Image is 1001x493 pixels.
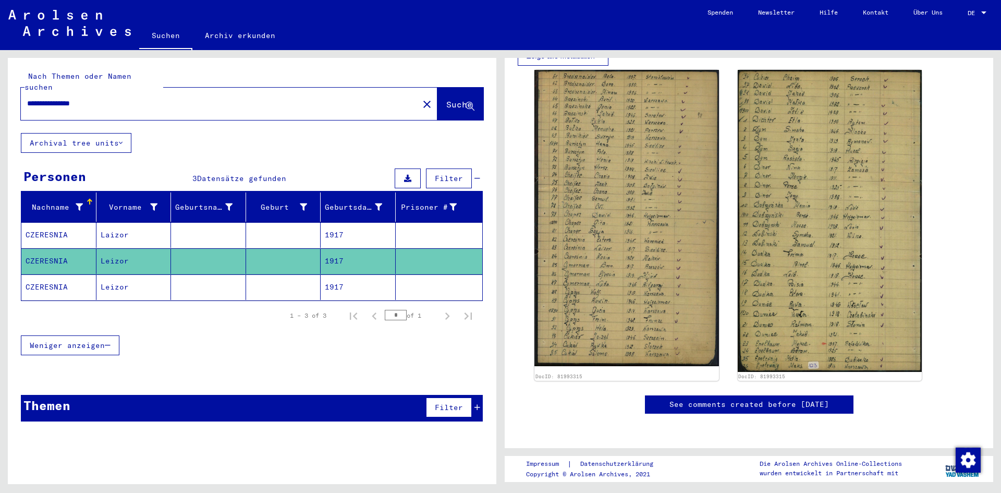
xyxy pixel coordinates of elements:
mat-header-cell: Prisoner # [396,193,483,222]
div: Vorname [101,199,171,215]
img: Arolsen_neg.svg [8,10,131,36]
mat-cell: Leizor [96,248,172,274]
p: Die Arolsen Archives Online-Collections [760,459,902,468]
a: Suchen [139,23,192,50]
div: Personen [23,167,86,186]
mat-cell: Laizor [96,222,172,248]
div: Nachname [26,202,83,213]
mat-cell: CZERESNIA [21,222,96,248]
span: Filter [435,174,463,183]
div: Geburtsname [175,202,233,213]
mat-cell: Leizor [96,274,172,300]
mat-icon: close [421,98,433,111]
div: Geburtsdatum [325,199,395,215]
a: Archiv erkunden [192,23,288,48]
div: Geburt‏ [250,199,321,215]
div: Zustimmung ändern [955,447,980,472]
mat-label: Nach Themen oder Namen suchen [25,71,131,92]
mat-cell: CZERESNIA [21,274,96,300]
button: Previous page [364,305,385,326]
button: Suche [437,88,483,120]
mat-header-cell: Nachname [21,193,96,222]
mat-cell: 1917 [321,248,396,274]
button: Filter [426,398,472,417]
mat-header-cell: Geburtsdatum [321,193,396,222]
div: | [526,459,666,470]
mat-header-cell: Geburtsname [171,193,246,222]
img: yv_logo.png [943,455,982,482]
p: wurden entwickelt in Partnerschaft mit [760,468,902,478]
span: DE [968,9,979,17]
button: Archival tree units [21,133,131,153]
div: Themen [23,396,70,415]
button: First page [343,305,364,326]
a: See comments created before [DATE] [669,399,829,410]
img: 001.jpg [534,70,719,366]
mat-cell: CZERESNIA [21,248,96,274]
button: Weniger anzeigen [21,335,119,355]
button: Last page [458,305,479,326]
img: Zustimmung ändern [956,448,981,473]
button: Filter [426,169,472,188]
mat-cell: 1917 [321,222,396,248]
button: Next page [437,305,458,326]
mat-header-cell: Vorname [96,193,172,222]
div: of 1 [385,310,437,320]
mat-header-cell: Geburt‏ [246,193,321,222]
span: Datensätze gefunden [197,174,286,183]
div: 1 – 3 of 3 [290,311,326,320]
a: Datenschutzerklärung [572,459,666,470]
span: Suche [446,99,472,110]
div: Geburt‏ [250,202,308,213]
div: Nachname [26,199,96,215]
div: Geburtsdatum [325,202,382,213]
span: 3 [192,174,197,183]
a: DocID: 81993315 [738,374,785,379]
a: Impressum [526,459,567,470]
div: Vorname [101,202,158,213]
img: 002.jpg [738,70,922,372]
mat-cell: 1917 [321,274,396,300]
div: Prisoner # [400,199,470,215]
a: DocID: 81993315 [535,374,582,379]
div: Geburtsname [175,199,246,215]
button: Clear [417,93,437,114]
div: Prisoner # [400,202,457,213]
span: Filter [435,403,463,412]
span: Weniger anzeigen [30,341,105,350]
p: Copyright © Arolsen Archives, 2021 [526,470,666,479]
